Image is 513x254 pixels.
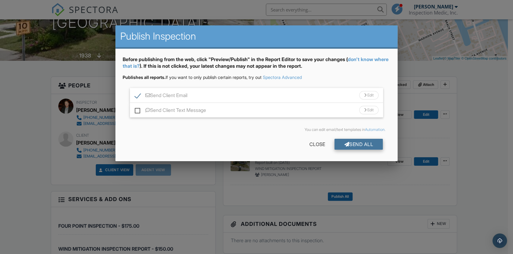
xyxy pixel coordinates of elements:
[135,107,206,115] label: Send Client Text Message
[365,127,385,132] a: Automation
[492,233,507,248] div: Open Intercom Messenger
[359,91,379,99] div: Edit
[123,56,390,74] div: Before publishing from the web, click "Preview/Publish" in the Report Editor to save your changes...
[123,56,389,69] a: don't know where that is?
[299,139,334,150] div: Close
[334,139,383,150] div: Send All
[127,127,386,132] div: You can edit email/text templates in .
[123,75,166,80] strong: Publishes all reports.
[135,93,187,100] label: Send Client Email
[359,106,379,114] div: Edit
[120,30,393,42] h2: Publish Inspection
[263,75,302,80] a: Spectora Advanced
[123,75,262,80] span: If you want to only publish certain reports, try out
